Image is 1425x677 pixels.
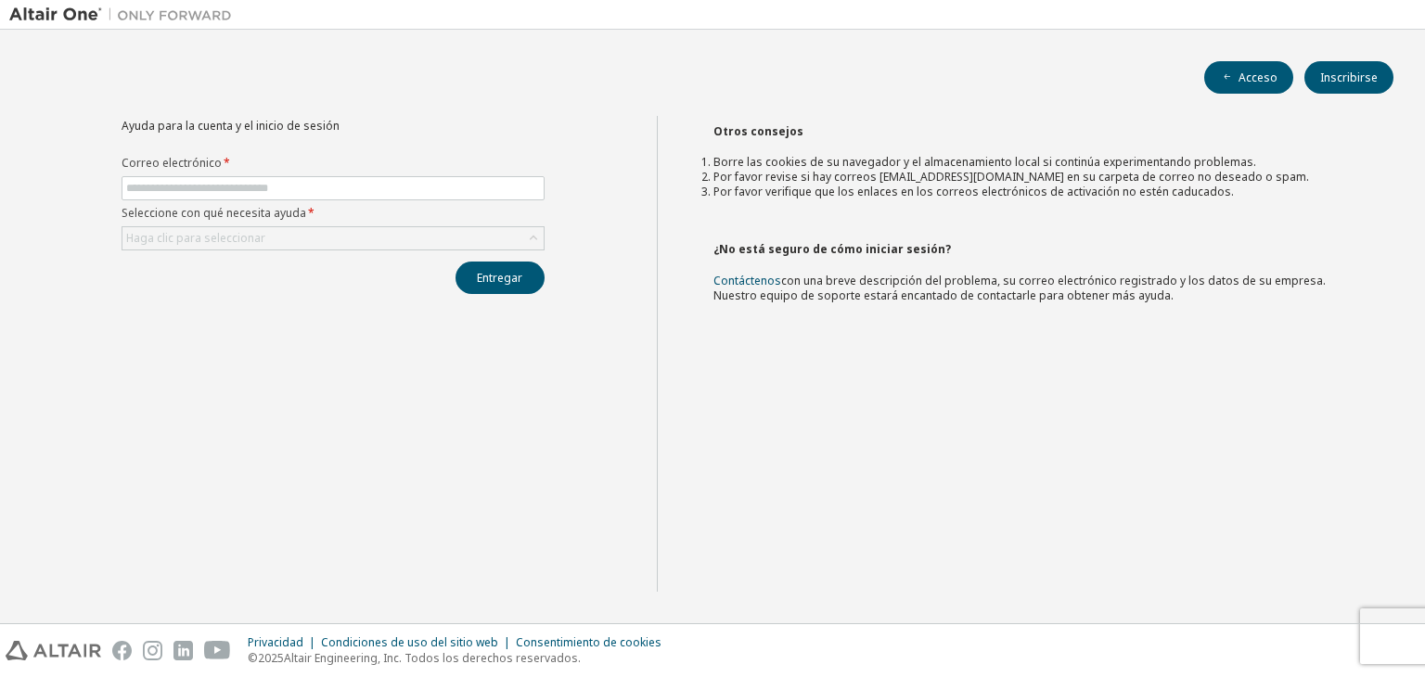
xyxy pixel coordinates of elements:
[122,118,340,134] font: Ayuda para la cuenta y el inicio de sesión
[126,230,265,246] font: Haga clic para seleccionar
[713,154,1256,170] font: Borre las cookies de su navegador y el almacenamiento local si continúa experimentando problemas.
[9,6,241,24] img: Altair Uno
[122,205,306,221] font: Seleccione con qué necesita ayuda
[122,227,544,249] div: Haga clic para seleccionar
[1304,61,1393,94] button: Inscribirse
[1239,70,1277,85] font: Acceso
[248,634,303,650] font: Privacidad
[713,241,951,257] font: ¿No está seguro de cómo iniciar sesión?
[258,650,284,666] font: 2025
[321,634,498,650] font: Condiciones de uso del sitio web
[1204,61,1293,94] button: Acceso
[1320,70,1378,85] font: Inscribirse
[173,641,193,660] img: linkedin.svg
[204,641,231,660] img: youtube.svg
[143,641,162,660] img: instagram.svg
[6,641,101,660] img: altair_logo.svg
[248,650,258,666] font: ©
[477,270,522,286] font: Entregar
[713,273,1326,303] font: con una breve descripción del problema, su correo electrónico registrado y los datos de su empres...
[516,634,661,650] font: Consentimiento de cookies
[456,262,545,294] button: Entregar
[713,273,781,288] a: Contáctenos
[713,184,1234,199] font: Por favor verifique que los enlaces en los correos electrónicos de activación no estén caducados.
[284,650,581,666] font: Altair Engineering, Inc. Todos los derechos reservados.
[122,155,222,171] font: Correo electrónico
[112,641,132,660] img: facebook.svg
[713,123,803,139] font: Otros consejos
[713,169,1309,185] font: Por favor revise si hay correos [EMAIL_ADDRESS][DOMAIN_NAME] en su carpeta de correo no deseado o...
